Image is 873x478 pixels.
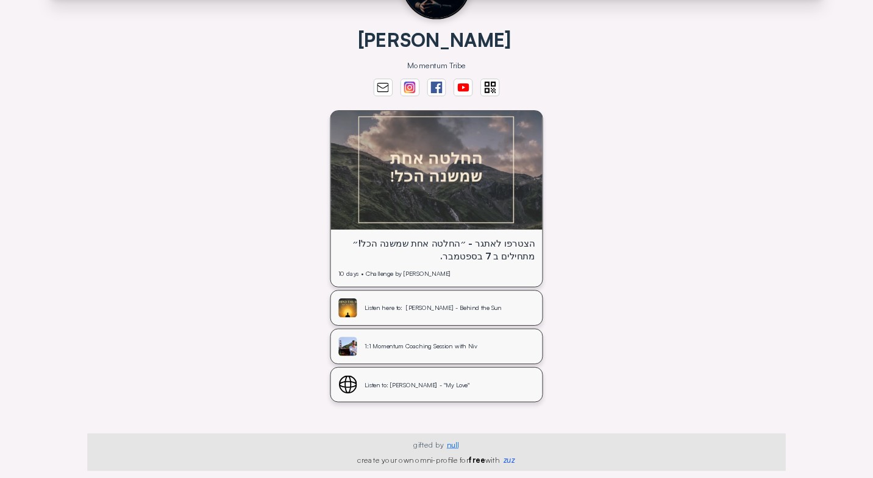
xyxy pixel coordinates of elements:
span: free [469,455,485,465]
a: Listen here to: [PERSON_NAME] - Behind the Sun [330,290,543,326]
img: nio_1756647690351_95048606-ae34-42fe-9894-4bc71df48dea_GV_100.webp [330,111,543,230]
img: svg%3e [430,82,442,93]
a: הצטרפו לאתגר - ״החלטה אחת שמשנה הכל!״ מתחילים ב 7 בספטמבר.10 days • Challenge by [PERSON_NAME] [330,110,543,287]
img: svg%3e [484,82,496,93]
a: null [446,438,460,452]
div: הצטרפו לאתגר - ״החלטה אחת שמשנה הכל!״ מתחילים ב 7 בספטמבר. [338,237,535,262]
img: svg%3e [377,82,389,93]
div: Listen to: [PERSON_NAME] - "My Love" [365,379,535,390]
img: instagram-FMkfTgMN.svg [404,82,416,93]
a: zuz [502,453,516,466]
img: svg%3e [338,375,357,394]
span: gifted by [413,440,444,451]
div: 10 days • Challenge by [PERSON_NAME] [338,269,535,286]
div: 1:1 Momentum Coaching Session with Niv [365,341,535,351]
div: Listen here to: [PERSON_NAME] - Behind the Sun [365,303,535,313]
div: Momentum Tribe [407,60,466,71]
a: Listen to: [PERSON_NAME] - "My Love" [330,367,543,402]
img: svg%3e [457,82,469,93]
a: 1:1 Momentum Coaching Session with Niv [330,329,543,364]
div: create your own omni-profile for with [357,454,499,465]
div: [PERSON_NAME] [358,27,511,52]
